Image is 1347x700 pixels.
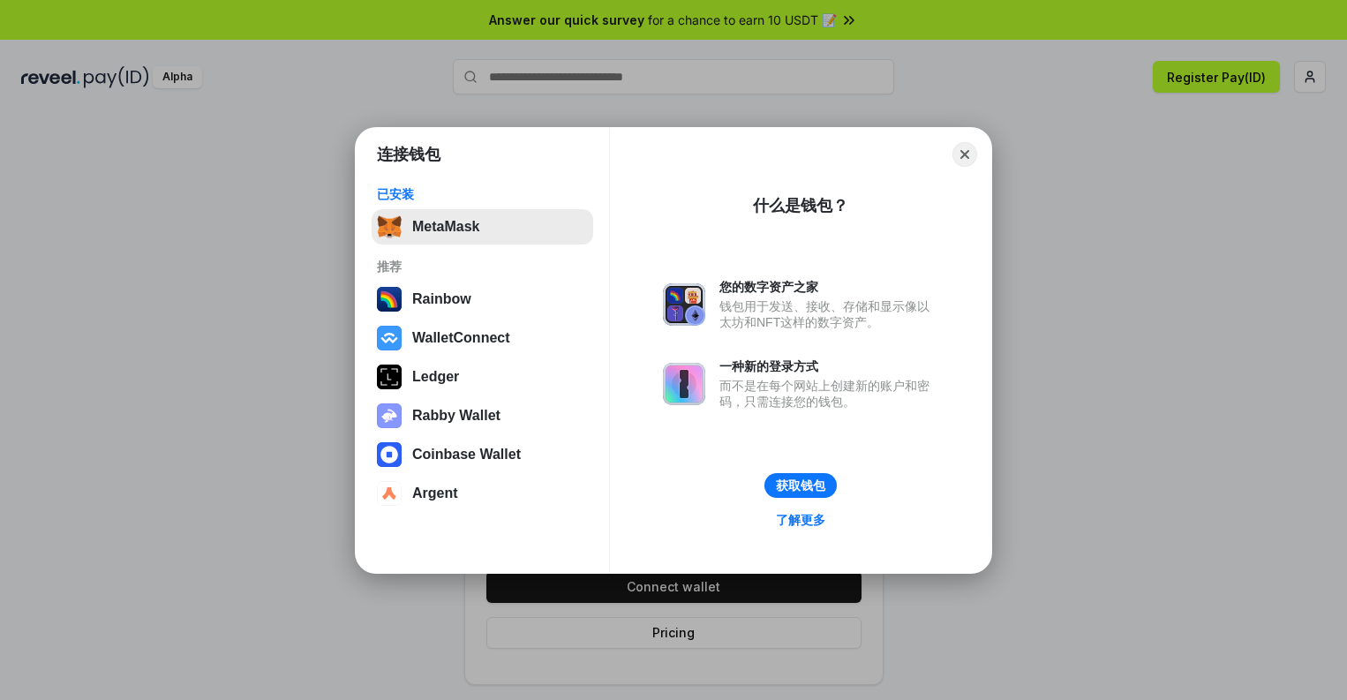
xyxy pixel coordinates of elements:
div: Coinbase Wallet [412,447,521,463]
button: MetaMask [372,209,593,245]
div: 而不是在每个网站上创建新的账户和密码，只需连接您的钱包。 [719,378,938,410]
button: Argent [372,476,593,511]
div: 您的数字资产之家 [719,279,938,295]
div: WalletConnect [412,330,510,346]
div: MetaMask [412,219,479,235]
button: Ledger [372,359,593,395]
img: svg+xml,%3Csvg%20xmlns%3D%22http%3A%2F%2Fwww.w3.org%2F2000%2Fsvg%22%20fill%3D%22none%22%20viewBox... [663,283,705,326]
div: Rabby Wallet [412,408,500,424]
img: svg+xml,%3Csvg%20width%3D%2228%22%20height%3D%2228%22%20viewBox%3D%220%200%2028%2028%22%20fill%3D... [377,481,402,506]
div: Argent [412,485,458,501]
div: 获取钱包 [776,478,825,493]
img: svg+xml,%3Csvg%20fill%3D%22none%22%20height%3D%2233%22%20viewBox%3D%220%200%2035%2033%22%20width%... [377,215,402,239]
img: svg+xml,%3Csvg%20width%3D%22120%22%20height%3D%22120%22%20viewBox%3D%220%200%20120%20120%22%20fil... [377,287,402,312]
button: Rainbow [372,282,593,317]
div: 钱包用于发送、接收、存储和显示像以太坊和NFT这样的数字资产。 [719,298,938,330]
button: WalletConnect [372,320,593,356]
img: svg+xml,%3Csvg%20xmlns%3D%22http%3A%2F%2Fwww.w3.org%2F2000%2Fsvg%22%20fill%3D%22none%22%20viewBox... [377,403,402,428]
img: svg+xml,%3Csvg%20xmlns%3D%22http%3A%2F%2Fwww.w3.org%2F2000%2Fsvg%22%20fill%3D%22none%22%20viewBox... [663,363,705,405]
button: Close [952,142,977,167]
div: 已安装 [377,186,588,202]
button: Coinbase Wallet [372,437,593,472]
div: 了解更多 [776,512,825,528]
button: 获取钱包 [764,473,837,498]
div: 什么是钱包？ [753,195,848,216]
h1: 连接钱包 [377,144,440,165]
button: Rabby Wallet [372,398,593,433]
a: 了解更多 [765,508,836,531]
img: svg+xml,%3Csvg%20width%3D%2228%22%20height%3D%2228%22%20viewBox%3D%220%200%2028%2028%22%20fill%3D... [377,442,402,467]
img: svg+xml,%3Csvg%20width%3D%2228%22%20height%3D%2228%22%20viewBox%3D%220%200%2028%2028%22%20fill%3D... [377,326,402,350]
div: Rainbow [412,291,471,307]
div: 一种新的登录方式 [719,358,938,374]
img: svg+xml,%3Csvg%20xmlns%3D%22http%3A%2F%2Fwww.w3.org%2F2000%2Fsvg%22%20width%3D%2228%22%20height%3... [377,365,402,389]
div: Ledger [412,369,459,385]
div: 推荐 [377,259,588,275]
